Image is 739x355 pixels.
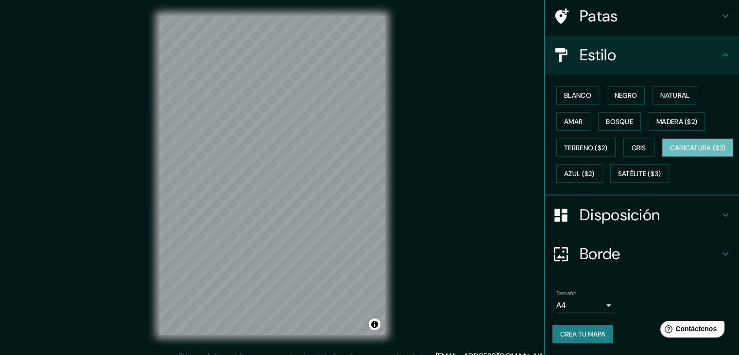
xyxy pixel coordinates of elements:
font: Madera ($2) [656,117,697,126]
button: Activar o desactivar atribución [369,319,380,330]
button: Gris [623,139,654,157]
button: Caricatura ($2) [662,139,734,157]
font: Amar [564,117,583,126]
canvas: Mapa [159,16,385,335]
button: Natural [653,86,697,105]
font: Gris [632,143,646,152]
font: Azul ($2) [564,170,595,178]
font: Estilo [580,45,616,65]
font: Terreno ($2) [564,143,608,152]
font: Patas [580,6,618,26]
button: Negro [607,86,645,105]
div: Borde [545,234,739,273]
button: Madera ($2) [649,112,705,131]
font: Crea tu mapa [560,330,605,338]
font: Disposición [580,205,660,225]
button: Azul ($2) [556,164,602,183]
font: Natural [660,91,689,100]
font: Negro [615,91,637,100]
font: Satélite ($3) [618,170,661,178]
button: Crea tu mapa [552,325,613,343]
font: A4 [556,300,566,310]
button: Amar [556,112,590,131]
font: Blanco [564,91,591,100]
button: Satélite ($3) [610,164,669,183]
iframe: Lanzador de widgets de ayuda [653,317,728,344]
div: Disposición [545,195,739,234]
font: Bosque [606,117,633,126]
font: Tamaño [556,289,576,297]
div: A4 [556,298,615,313]
button: Terreno ($2) [556,139,616,157]
font: Caricatura ($2) [670,143,726,152]
font: Borde [580,244,620,264]
div: Estilo [545,35,739,74]
button: Bosque [598,112,641,131]
button: Blanco [556,86,599,105]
